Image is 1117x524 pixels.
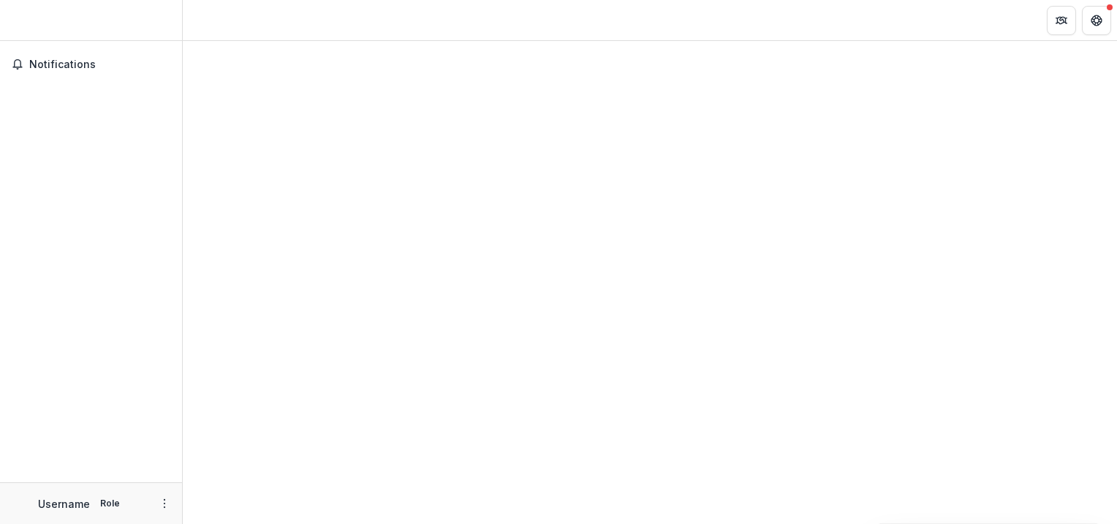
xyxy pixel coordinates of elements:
[1082,6,1111,35] button: Get Help
[6,53,176,76] button: Notifications
[29,59,170,71] span: Notifications
[1047,6,1076,35] button: Partners
[156,495,173,512] button: More
[38,496,90,512] p: Username
[96,497,124,510] p: Role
